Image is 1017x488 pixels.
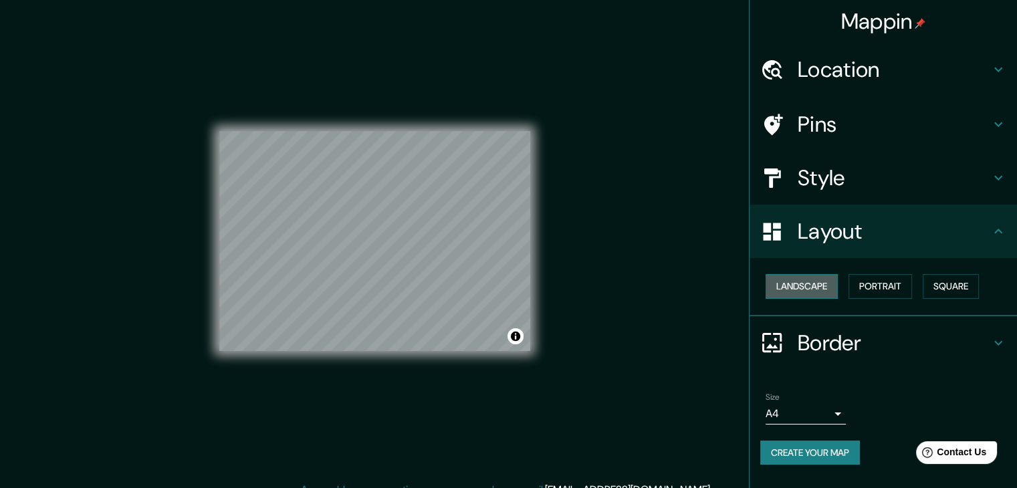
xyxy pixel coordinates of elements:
[766,403,846,424] div: A4
[798,164,990,191] h4: Style
[898,436,1002,473] iframe: Help widget launcher
[750,205,1017,258] div: Layout
[507,328,524,344] button: Toggle attribution
[923,274,979,299] button: Square
[798,218,990,245] h4: Layout
[766,274,838,299] button: Landscape
[750,43,1017,96] div: Location
[750,98,1017,151] div: Pins
[849,274,912,299] button: Portrait
[766,391,780,402] label: Size
[760,441,860,465] button: Create your map
[841,8,926,35] h4: Mappin
[750,151,1017,205] div: Style
[750,316,1017,370] div: Border
[915,18,925,29] img: pin-icon.png
[798,330,990,356] h4: Border
[798,111,990,138] h4: Pins
[798,56,990,83] h4: Location
[219,131,530,351] canvas: Map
